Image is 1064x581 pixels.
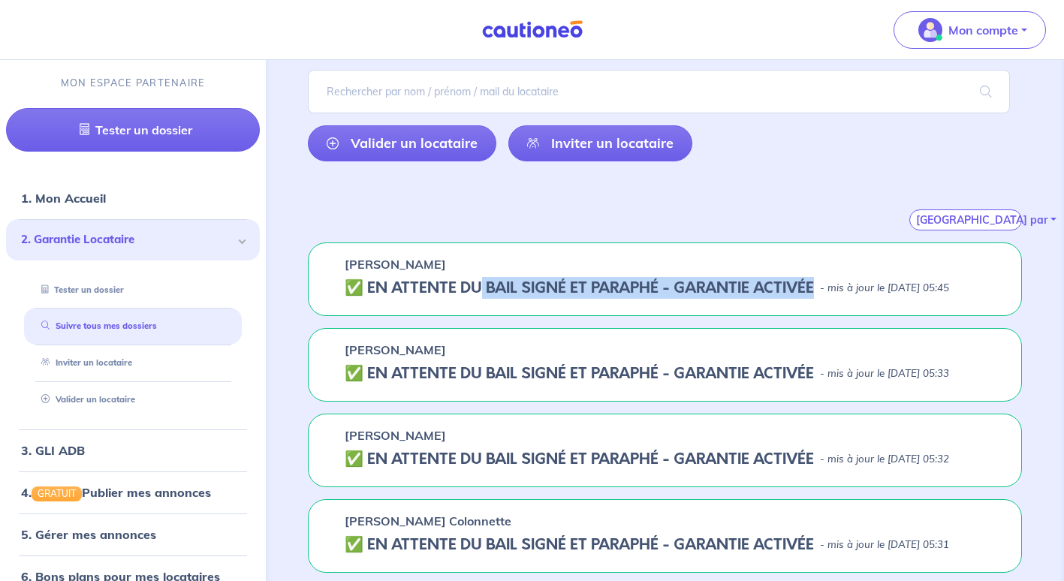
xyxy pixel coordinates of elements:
div: Valider un locataire [24,387,242,412]
a: Inviter un locataire [35,358,132,369]
img: Cautioneo [476,20,589,39]
p: [PERSON_NAME] Colonnette [345,512,511,530]
a: Suivre tous mes dossiers [35,321,157,332]
p: - mis à jour le [DATE] 05:32 [820,452,949,467]
input: Rechercher par nom / prénom / mail du locataire [308,70,1010,113]
p: [PERSON_NAME] [345,255,446,273]
div: 4.GRATUITPublier mes annonces [6,477,260,507]
p: - mis à jour le [DATE] 05:33 [820,366,949,381]
a: Valider un locataire [35,394,135,405]
h5: ✅️️️ EN ATTENTE DU BAIL SIGNÉ ET PARAPHÉ - GARANTIE ACTIVÉE [345,279,814,297]
h5: ✅️️️ EN ATTENTE DU BAIL SIGNÉ ET PARAPHÉ - GARANTIE ACTIVÉE [345,365,814,383]
a: 3. GLI ADB [21,443,85,458]
div: Tester un dossier [24,278,242,303]
div: state: CONTRACT-SIGNED, Context: NOT-LESSOR,IS-GL-CAUTION [345,536,985,554]
div: 2. Garantie Locataire [6,220,260,261]
a: Inviter un locataire [508,125,692,161]
a: Valider un locataire [308,125,496,161]
div: state: CONTRACT-SIGNED, Context: NOT-LESSOR,IS-GL-CAUTION [345,450,985,468]
p: MON ESPACE PARTENAIRE [61,76,206,90]
button: [GEOGRAPHIC_DATA] par [909,209,1022,230]
div: Inviter un locataire [24,351,242,376]
p: - mis à jour le [DATE] 05:45 [820,281,949,296]
a: 5. Gérer mes annonces [21,527,156,542]
div: 5. Gérer mes annonces [6,519,260,549]
a: 1. Mon Accueil [21,191,106,206]
div: Suivre tous mes dossiers [24,315,242,339]
p: Mon compte [948,21,1018,39]
p: [PERSON_NAME] [345,426,446,444]
h5: ✅️️️ EN ATTENTE DU BAIL SIGNÉ ET PARAPHÉ - GARANTIE ACTIVÉE [345,536,814,554]
a: 4.GRATUITPublier mes annonces [21,485,211,500]
div: state: CONTRACT-SIGNED, Context: NOT-LESSOR,IS-GL-CAUTION [345,279,985,297]
div: 1. Mon Accueil [6,184,260,214]
a: Tester un dossier [6,109,260,152]
div: state: CONTRACT-SIGNED, Context: NOT-LESSOR,FINISHED [345,365,985,383]
span: 2. Garantie Locataire [21,232,234,249]
p: [PERSON_NAME] [345,341,446,359]
h5: ✅️️️ EN ATTENTE DU BAIL SIGNÉ ET PARAPHÉ - GARANTIE ACTIVÉE [345,450,814,468]
a: Tester un dossier [35,284,124,295]
button: illu_account_valid_menu.svgMon compte [894,11,1046,49]
p: - mis à jour le [DATE] 05:31 [820,537,949,552]
span: search [962,71,1010,113]
div: 3. GLI ADB [6,435,260,465]
img: illu_account_valid_menu.svg [918,18,942,42]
